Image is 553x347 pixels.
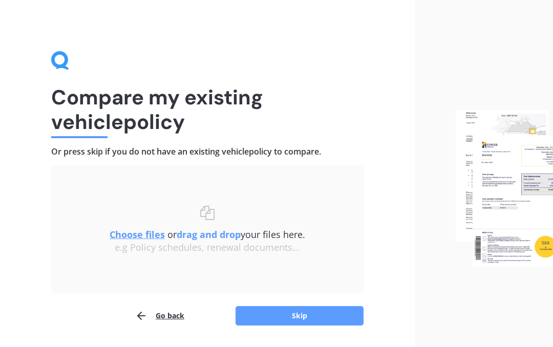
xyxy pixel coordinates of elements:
b: drag and drop [177,228,241,241]
u: Choose files [110,228,165,241]
span: or your files here. [110,228,305,241]
div: e.g Policy schedules, renewal documents... [72,242,343,253]
button: Go back [135,306,184,326]
h4: Or press skip if you do not have an existing vehicle policy to compare. [51,146,364,157]
h1: Compare my existing vehicle policy [51,85,364,134]
img: files.webp [456,110,553,267]
button: Skip [236,306,364,326]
